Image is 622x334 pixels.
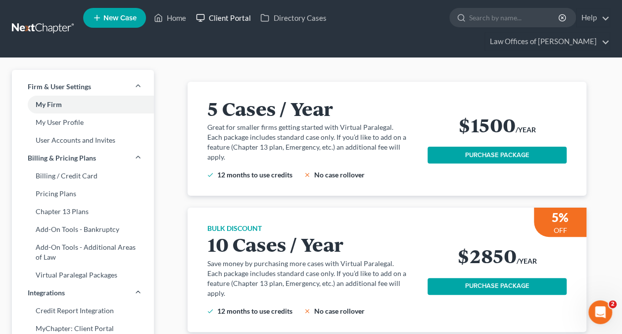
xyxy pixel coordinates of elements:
a: Firm & User Settings [12,78,154,96]
a: My User Profile [12,113,154,131]
h6: /YEAR [517,256,537,266]
input: Search by name... [469,8,560,27]
span: No case rollover [314,307,365,315]
a: Credit Report Integration [12,302,154,320]
a: Directory Cases [255,9,331,27]
span: 12 months to use credits [217,307,292,315]
h2: 5 Cases / Year [207,98,416,118]
a: Billing / Credit Card [12,167,154,185]
span: 12 months to use credits [217,170,292,179]
h6: BULK DISCOUNT [207,223,416,233]
p: OFF [554,225,567,235]
p: Each package includes standard case only. If you’d like to add on a feature (Chapter 13 plan, Eme... [207,132,416,162]
span: Firm & User Settings [28,82,91,92]
h2: 10 Cases / Year [207,233,416,254]
h3: 5% [552,210,569,225]
a: Help [576,9,610,27]
p: Great for smaller firms getting started with Virtual Paralegal. [207,122,416,132]
a: Client Portal [191,9,255,27]
a: My Firm [12,96,154,113]
a: Chapter 13 Plans [12,203,154,221]
span: No case rollover [314,170,365,179]
span: New Case [103,14,137,22]
button: PURCHASE PACKAGE [428,278,567,295]
p: Each package includes standard case only. If you’d like to add on a feature (Chapter 13 plan, Eme... [207,269,416,298]
h6: /YEAR [516,125,536,135]
span: Billing & Pricing Plans [28,153,96,163]
span: 2 [609,300,617,308]
a: Billing & Pricing Plans [12,149,154,167]
a: Add-On Tools - Bankruptcy [12,221,154,238]
a: User Accounts and Invites [12,131,154,149]
p: Save money by purchasing more cases with Virtual Paralegal. [207,259,416,269]
span: Integrations [28,288,65,298]
h2: $2850 [457,245,517,266]
a: Virtual Paralegal Packages [12,266,154,284]
a: Home [149,9,191,27]
a: Pricing Plans [12,185,154,203]
button: PURCHASE PACKAGE [428,147,567,164]
a: Integrations [12,284,154,302]
h2: $1500 [458,114,516,135]
a: Add-On Tools - Additional Areas of Law [12,238,154,266]
iframe: Intercom live chat [588,300,612,324]
a: Law Offices of [PERSON_NAME] [485,33,610,51]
